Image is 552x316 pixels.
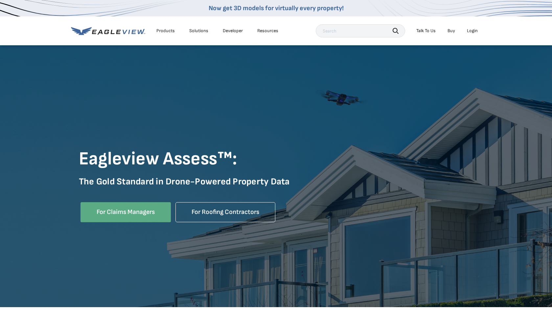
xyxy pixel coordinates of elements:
[80,202,171,222] a: For Claims Managers
[79,176,290,187] strong: The Gold Standard in Drone-Powered Property Data
[175,202,275,222] a: For Roofing Contractors
[448,28,455,34] a: Buy
[316,24,405,37] input: Search
[79,148,473,171] h1: Eagleview Assess™:
[189,28,208,34] div: Solutions
[223,28,243,34] a: Developer
[209,4,344,12] a: Now get 3D models for virtually every property!
[257,28,278,34] div: Resources
[467,28,478,34] div: Login
[416,28,436,34] div: Talk To Us
[156,28,175,34] div: Products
